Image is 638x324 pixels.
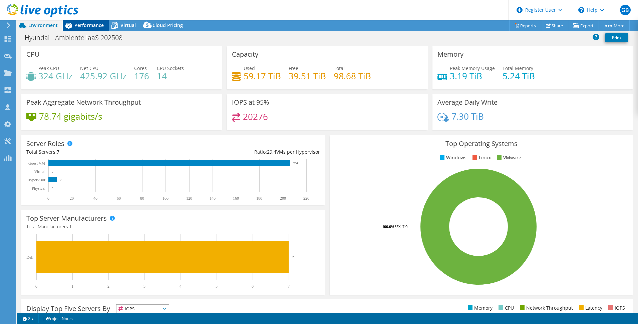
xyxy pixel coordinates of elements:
[163,196,169,201] text: 100
[80,72,126,80] h4: 425.92 GHz
[334,65,345,71] span: Total
[26,215,107,222] h3: Top Server Manufacturers
[438,154,466,161] li: Windows
[289,72,326,80] h4: 39.51 TiB
[577,304,602,312] li: Latency
[60,178,62,182] text: 7
[22,34,133,41] h1: Hyundai - Ambiente IaaS 202508
[27,178,45,182] text: Hypervisor
[39,113,102,120] h4: 78.74 gigabits/s
[186,196,192,201] text: 120
[394,224,407,229] tspan: ESXi 7.0
[157,72,184,80] h4: 14
[244,72,281,80] h4: 59.17 TiB
[518,304,573,312] li: Network Throughput
[71,284,73,289] text: 1
[607,304,625,312] li: IOPS
[599,20,630,31] a: More
[293,162,298,165] text: 206
[157,65,184,71] span: CPU Sockets
[34,169,46,174] text: Virtual
[180,284,182,289] text: 4
[471,154,491,161] li: Linux
[620,5,631,15] span: GB
[578,7,584,13] svg: \n
[70,196,74,201] text: 20
[568,20,599,31] a: Export
[451,113,484,120] h4: 7.30 TiB
[256,196,262,201] text: 180
[28,22,58,28] span: Environment
[495,154,521,161] li: VMware
[216,284,218,289] text: 5
[52,170,53,173] text: 0
[140,196,144,201] text: 80
[497,304,514,312] li: CPU
[74,22,104,28] span: Performance
[503,65,533,71] span: Total Memory
[143,284,145,289] text: 3
[57,149,59,155] span: 7
[173,148,320,156] div: Ratio: VMs per Hypervisor
[303,196,309,201] text: 220
[93,196,97,201] text: 40
[243,113,268,120] h4: 20276
[26,223,320,230] h4: Total Manufacturers:
[134,65,147,71] span: Cores
[120,22,136,28] span: Virtual
[541,20,568,31] a: Share
[80,65,98,71] span: Net CPU
[252,284,254,289] text: 6
[26,99,141,106] h3: Peak Aggregate Network Throughput
[26,51,40,58] h3: CPU
[210,196,216,201] text: 140
[35,284,37,289] text: 0
[38,65,59,71] span: Peak CPU
[26,140,64,147] h3: Server Roles
[38,72,72,80] h4: 324 GHz
[466,304,493,312] li: Memory
[28,161,45,166] text: Guest VM
[437,99,498,106] h3: Average Daily Write
[437,51,463,58] h3: Memory
[288,284,290,289] text: 7
[233,196,239,201] text: 160
[267,149,276,155] span: 29.4
[280,196,286,201] text: 200
[232,99,269,106] h3: IOPS at 95%
[134,72,149,80] h4: 176
[26,255,33,260] text: Dell
[116,305,169,313] span: IOPS
[107,284,109,289] text: 2
[26,148,173,156] div: Total Servers:
[334,72,371,80] h4: 98.68 TiB
[335,140,628,147] h3: Top Operating Systems
[244,65,255,71] span: Used
[52,187,53,190] text: 0
[117,196,121,201] text: 60
[18,314,39,323] a: 2
[32,186,45,191] text: Physical
[47,196,49,201] text: 0
[69,223,72,230] span: 1
[450,72,495,80] h4: 3.19 TiB
[509,20,541,31] a: Reports
[605,33,628,42] a: Print
[503,72,535,80] h4: 5.24 TiB
[292,255,294,259] text: 7
[152,22,183,28] span: Cloud Pricing
[232,51,258,58] h3: Capacity
[38,314,77,323] a: Project Notes
[289,65,298,71] span: Free
[382,224,394,229] tspan: 100.0%
[450,65,495,71] span: Peak Memory Usage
